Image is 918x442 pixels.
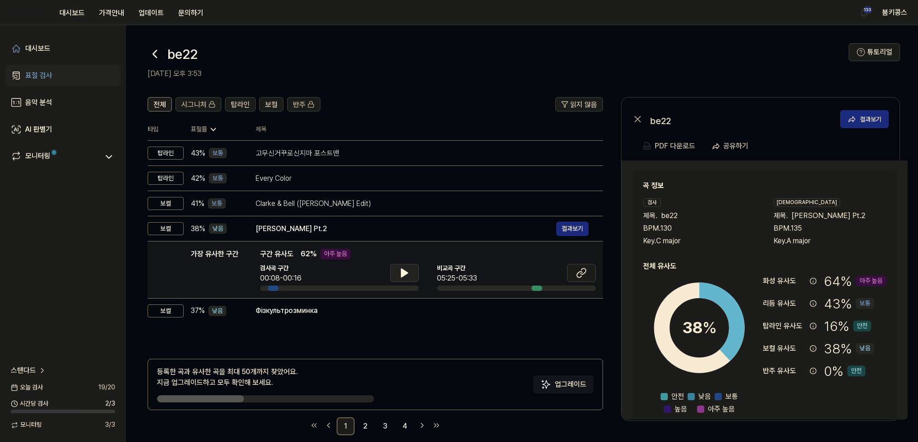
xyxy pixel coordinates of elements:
[98,383,115,392] span: 19 / 20
[148,147,184,160] div: 탑라인
[853,321,871,331] div: 안전
[175,97,221,112] button: 시그니처
[540,379,551,390] img: Sparkles
[11,151,99,163] a: 모니터링
[153,99,166,110] span: 전체
[320,249,351,259] div: 아주 높음
[763,343,806,354] div: 보컬 유사도
[840,110,889,128] a: 결과보기
[191,148,205,159] span: 43 %
[209,223,227,234] div: 낮음
[25,151,50,163] div: 모니터링
[882,7,907,18] button: 붐키콩스
[570,99,597,110] span: 읽지 않음
[148,222,184,236] div: 보컬
[191,198,204,209] span: 41 %
[11,383,43,392] span: 오늘 검사
[725,391,738,402] span: 보통
[191,305,205,316] span: 37 %
[260,264,301,273] span: 검사곡 구간
[556,222,589,236] button: 결과보기
[849,43,900,61] button: 튜토리얼
[643,236,756,246] div: Key. C major
[824,362,865,380] div: 0 %
[857,5,871,20] button: 알림133
[856,298,874,309] div: 보통
[301,249,317,259] span: 62 %
[824,272,886,290] div: 64 %
[25,124,52,135] div: AI 판별기
[661,210,678,221] span: be22
[763,366,806,376] div: 반주 유사도
[11,399,48,408] span: 시간당 검사
[824,317,871,335] div: 16 %
[131,0,171,25] a: 업데이트
[641,137,697,155] button: PDF 다운로드
[259,97,283,112] button: 보컬
[763,321,806,331] div: 탑라인 유사도
[643,223,756,234] div: BPM. 130
[396,417,414,435] a: 4
[105,420,115,429] span: 3 / 3
[533,383,594,392] a: Sparkles업그레이드
[621,161,908,420] a: 곡 정보검사제목.be22BPM.130Key.C major[DEMOGRAPHIC_DATA]제목.[PERSON_NAME] Pt.2BPM.135Key.A major전체 유사도38%...
[256,119,603,140] th: 제목
[148,119,184,141] th: 타입
[430,419,443,432] a: Go to last page
[698,391,711,402] span: 낮음
[860,114,882,124] div: 결과보기
[287,97,320,112] button: 반주
[148,68,849,79] h2: [DATE] 오후 3:53
[265,99,278,110] span: 보컬
[256,305,589,316] div: Фізкультрозминка
[774,198,840,207] div: [DEMOGRAPHIC_DATA]
[148,304,184,318] div: 보컬
[92,4,131,22] button: 가격안내
[11,9,43,16] img: logo
[148,417,603,435] nav: pagination
[643,198,661,207] div: 검사
[231,99,250,110] span: 탑라인
[191,173,205,184] span: 42 %
[655,140,695,152] div: PDF 다운로드
[437,273,477,284] div: 05:25-05:33
[148,197,184,210] div: 보컬
[52,4,92,22] button: 대시보드
[376,417,394,435] a: 3
[256,223,556,234] div: [PERSON_NAME] Pt.2
[643,180,886,191] h2: 곡 정보
[171,4,211,22] a: 문의하기
[11,365,47,376] a: 스탠다드
[293,99,306,110] span: 반주
[157,366,298,388] div: 등록한 곡과 유사한 곡을 최대 50개까지 찾았어요. 지금 업그레이드하고 모두 확인해 보세요.
[209,148,227,159] div: 보통
[308,419,320,432] a: Go to first page
[856,343,874,354] div: 낮음
[643,142,651,150] img: PDF Download
[675,404,687,415] span: 높음
[774,210,788,221] span: 제목 .
[643,261,886,272] h2: 전체 유사도
[25,70,52,81] div: 표절 검사
[5,38,121,59] a: 대시보드
[859,7,869,18] img: 알림
[824,294,874,313] div: 43 %
[5,119,121,140] a: AI 판별기
[650,114,830,125] div: be22
[792,210,865,221] span: [PERSON_NAME] Pt.2
[763,298,806,309] div: 리듬 유사도
[256,198,589,209] div: Clarke & Bell ([PERSON_NAME] Edit)
[437,264,477,273] span: 비교곡 구간
[416,419,428,432] a: Go to next page
[533,375,594,393] button: 업그레이드
[256,173,589,184] div: Every Color
[25,43,50,54] div: 대시보드
[555,97,603,112] button: 읽지 않음
[260,273,301,284] div: 00:08-00:16
[337,417,355,435] a: 1
[225,97,256,112] button: 탑라인
[708,137,756,155] button: 공유하기
[5,65,121,86] a: 표절 검사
